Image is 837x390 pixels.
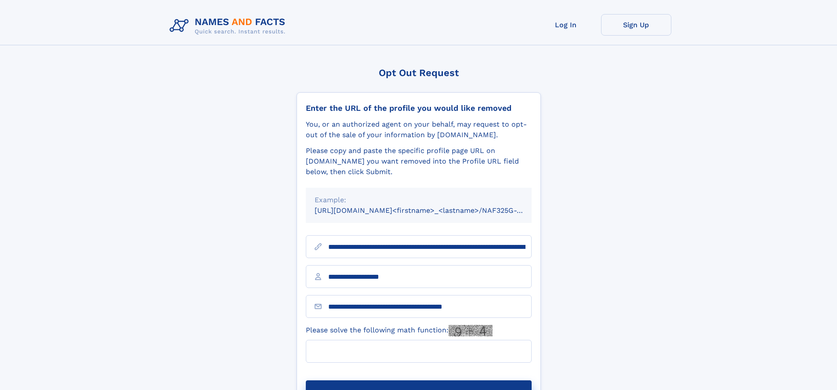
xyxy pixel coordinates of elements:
[315,195,523,205] div: Example:
[306,146,532,177] div: Please copy and paste the specific profile page URL on [DOMAIN_NAME] you want removed into the Pr...
[297,67,541,78] div: Opt Out Request
[601,14,671,36] a: Sign Up
[306,325,493,336] label: Please solve the following math function:
[306,103,532,113] div: Enter the URL of the profile you would like removed
[315,206,548,215] small: [URL][DOMAIN_NAME]<firstname>_<lastname>/NAF325G-xxxxxxxx
[166,14,293,38] img: Logo Names and Facts
[531,14,601,36] a: Log In
[306,119,532,140] div: You, or an authorized agent on your behalf, may request to opt-out of the sale of your informatio...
